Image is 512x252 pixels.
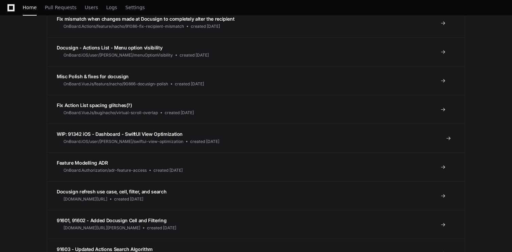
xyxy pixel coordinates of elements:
[175,81,204,87] span: created [DATE]
[165,110,194,115] span: created [DATE]
[63,24,184,29] span: OnBoard.Actions/feature/nacho/91086-fix-recipient-mismatch
[57,45,162,50] span: Docusign - Actions List - Menu option visibility
[63,81,168,87] span: OnBoard.VueJs/feature/nacho/90866-docusign-polish
[57,217,166,223] span: 91601, 91602 - Added Docusign Cell and Filtering
[63,139,183,144] span: OnBoard.iOS/user/[PERSON_NAME]/swiftui-view-optimization
[57,16,234,22] span: Fix mismatch when changes made at Docusign to completely alter the recipient
[125,5,145,9] span: Settings
[85,5,98,9] span: Users
[47,66,465,95] a: Misc Polish & fixes for docusignOnBoard.VueJs/feature/nacho/90866-docusign-polishcreated [DATE]
[47,181,465,210] a: Docusign refresh use case, cell, filter, and search[DOMAIN_NAME][URL]created [DATE]
[57,102,132,108] span: Fix Action List spacing glitches(?)
[23,5,37,9] span: Home
[63,225,140,231] span: [DOMAIN_NAME][URL][PERSON_NAME]
[47,95,465,124] a: Fix Action List spacing glitches(?)OnBoard.VueJs/bug/nacho/virtual-scroll-overlapcreated [DATE]
[180,52,209,58] span: created [DATE]
[114,196,143,202] span: created [DATE]
[63,110,158,115] span: OnBoard.VueJs/bug/nacho/virtual-scroll-overlap
[57,246,153,252] span: 91603 - Updated Actions Search Algorithm
[153,168,183,173] span: created [DATE]
[106,5,117,9] span: Logs
[191,24,220,29] span: created [DATE]
[57,160,108,166] span: Feature Modelling ADR
[47,37,465,66] a: Docusign - Actions List - Menu option visibilityOnBoard.iOS/user/[PERSON_NAME]/menuOptionVisibili...
[45,5,76,9] span: Pull Requests
[63,52,173,58] span: OnBoard.iOS/user/[PERSON_NAME]/menuOptionVisibility
[63,196,107,202] span: [DOMAIN_NAME][URL]
[57,73,129,79] span: Misc Polish & fixes for docusign
[147,225,176,231] span: created [DATE]
[57,189,166,194] span: Docusign refresh use case, cell, filter, and search
[47,124,465,152] a: WIP: 91342 iOS - Dashboard - SwiftUI View OptimizationOnBoard.iOS/user/[PERSON_NAME]/swiftui-view...
[47,8,465,37] a: Fix mismatch when changes made at Docusign to completely alter the recipientOnBoard.Actions/featu...
[47,152,465,181] a: Feature Modelling ADROnBoard.Authorization/adr-feature-accesscreated [DATE]
[63,168,147,173] span: OnBoard.Authorization/adr-feature-access
[47,210,465,239] a: 91601, 91602 - Added Docusign Cell and Filtering[DOMAIN_NAME][URL][PERSON_NAME]created [DATE]
[57,131,183,137] span: WIP: 91342 iOS - Dashboard - SwiftUI View Optimization
[190,139,219,144] span: created [DATE]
